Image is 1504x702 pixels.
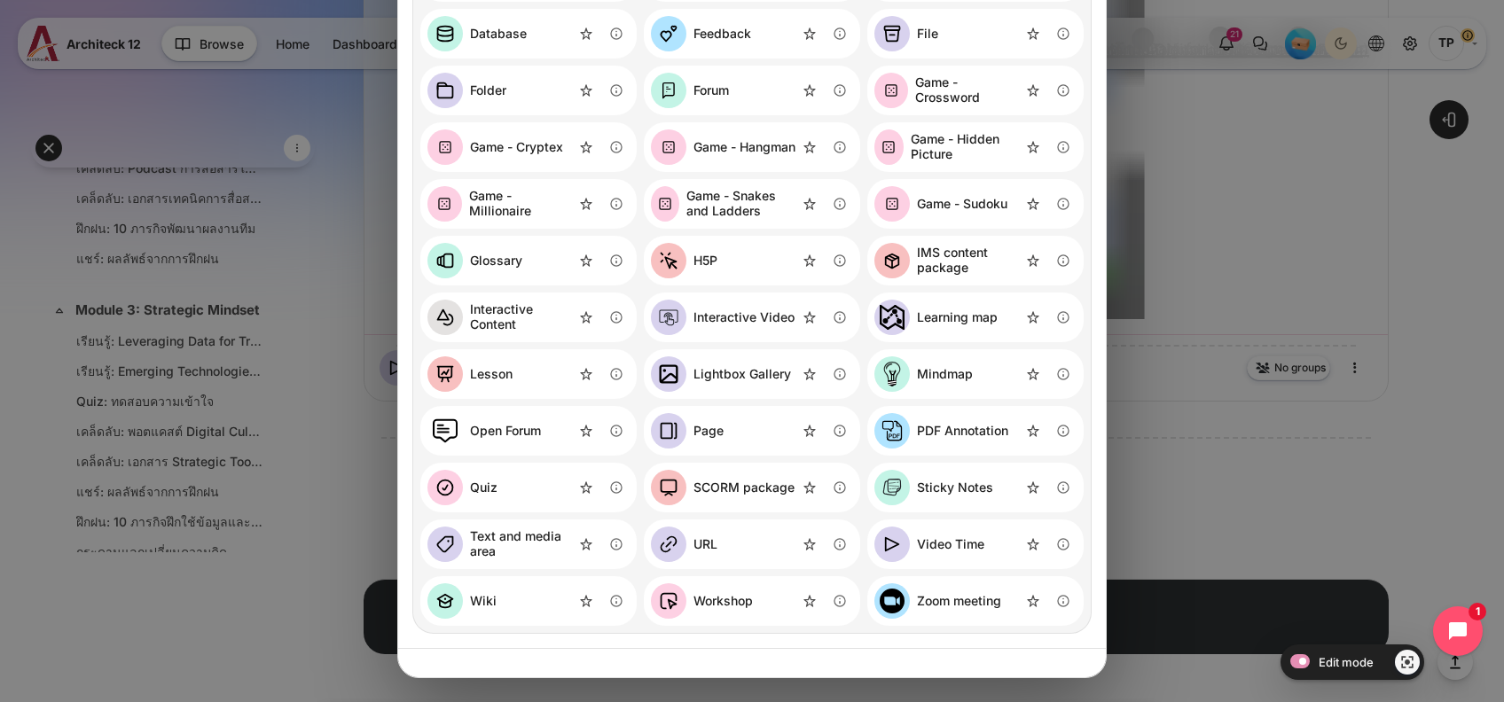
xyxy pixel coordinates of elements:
[651,583,753,619] a: Workshop
[470,480,497,495] div: Quiz
[420,463,637,512] div: Quiz
[644,122,860,172] div: Game - Hangman
[651,129,795,165] a: Game - Hangman
[420,236,637,285] div: Glossary
[644,66,860,115] div: Forum
[644,349,860,399] div: Lightbox Gallery
[867,519,1084,569] div: Video Time
[427,526,573,562] a: Text and media area
[573,361,599,387] button: Star Lesson activity
[917,594,1001,609] div: Zoom meeting
[420,519,637,569] div: Text and media area
[651,243,717,278] a: H5P
[796,77,823,104] button: Star Forum activity
[874,243,1020,278] a: IMS content package
[470,424,541,439] div: Open Forum
[693,140,795,155] div: Game - Hangman
[420,406,637,456] div: Open Forum
[420,576,637,626] div: Wiki
[420,66,637,115] div: Folder
[796,474,823,501] button: Star SCORM package activity
[796,247,823,274] button: Star H5P activity
[1020,191,1046,217] button: Star Game - Sudoku activity
[693,480,795,495] div: SCORM package
[867,236,1084,285] div: IMS content package
[911,132,1020,162] div: Game - Hidden Picture
[420,292,637,342] div: Interactive Content
[796,588,823,614] button: Star Workshop activity
[867,292,1084,342] div: Learning map
[644,9,860,58] div: Feedback
[867,122,1084,172] div: Game - Hidden Picture
[874,16,938,51] a: File
[867,463,1084,512] div: Sticky Notes
[917,367,973,382] div: Mindmap
[915,75,1020,105] div: Game - Crossword
[573,20,599,47] button: Star Database activity
[651,356,791,392] a: Lightbox Gallery
[874,470,993,505] a: Sticky Notes
[470,529,573,559] div: Text and media area
[573,531,599,558] button: Star Text and media area activity
[573,588,599,614] button: Star Wiki activity
[796,304,823,331] button: Star Interactive Video activity
[651,186,796,222] a: Game - Snakes and Ladders
[686,189,796,219] div: Game - Snakes and Ladders
[470,367,513,382] div: Lesson
[644,576,860,626] div: Workshop
[1020,361,1046,387] button: Star Mindmap activity
[420,349,637,399] div: Lesson
[917,480,993,495] div: Sticky Notes
[651,413,724,448] a: Page
[427,243,522,278] a: Glossary
[874,526,984,562] a: Video Time
[917,310,998,325] div: Learning map
[427,186,573,222] a: Game - Millionaire
[651,16,751,51] a: Feedback
[470,302,573,332] div: Interactive Content
[796,20,823,47] button: Star Feedback activity
[1020,474,1046,501] button: Star Sticky Notes activity
[796,361,823,387] button: Star Lightbox Gallery activity
[1020,588,1046,614] button: Star Zoom meeting activity
[874,73,1020,108] a: Game - Crossword
[644,406,860,456] div: Page
[796,191,823,217] button: Star Game - Snakes and Ladders activity
[427,413,541,448] a: Open Forum
[693,594,753,609] div: Workshop
[796,531,823,558] button: Star URL activity
[427,16,527,51] a: Database
[867,9,1084,58] div: File
[427,470,497,505] a: Quiz
[427,73,506,108] a: Folder
[693,537,717,552] div: URL
[573,247,599,274] button: Star Glossary activity
[796,134,823,160] button: Star Game - Hangman activity
[644,292,860,342] div: Interactive Video
[917,197,1007,212] div: Game - Sudoku
[874,356,973,392] a: Mindmap
[1020,20,1046,47] button: Star File activity
[469,189,573,219] div: Game - Millionaire
[874,300,998,335] a: Learning map
[1020,134,1046,160] button: Star Game - Hidden Picture activity
[874,129,1020,165] a: Game - Hidden Picture
[651,470,795,505] a: SCORM package
[693,253,717,269] div: H5P
[867,406,1084,456] div: PDF Annotation
[573,77,599,104] button: Star Folder activity
[644,463,860,512] div: SCORM package
[644,519,860,569] div: URL
[874,186,1007,222] a: Game - Sudoku
[1020,304,1046,331] button: Star Learning map activity
[644,236,860,285] div: H5P
[1020,417,1046,444] button: Star PDF Annotation activity
[470,253,522,269] div: Glossary
[573,191,599,217] button: Star Game - Millionaire activity
[470,594,497,609] div: Wiki
[874,583,1001,619] a: Zoom meeting
[470,27,527,42] div: Database
[573,417,599,444] button: Star Open Forum activity
[420,9,637,58] div: Database
[573,134,599,160] button: Star Game - Cryptex activity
